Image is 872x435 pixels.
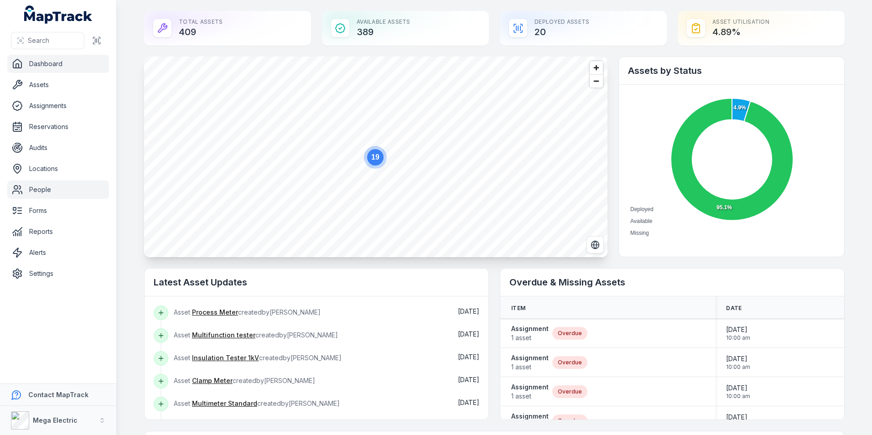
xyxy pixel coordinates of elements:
a: Reports [7,223,109,241]
a: Assignment1 asset [511,383,549,401]
time: 07/08/2025, 2:24:39 pm [458,399,479,406]
span: 1 asset [511,392,549,401]
span: 10:00 am [726,393,750,400]
strong: Assignment [511,324,549,333]
a: Insulation Tester 1kV [192,353,259,362]
span: Asset created by [PERSON_NAME] [174,399,340,407]
h2: Overdue & Missing Assets [509,276,835,289]
span: [DATE] [726,325,750,334]
div: Overdue [552,356,587,369]
strong: Assignment [511,383,549,392]
a: Assets [7,76,109,94]
time: 30/01/2025, 10:00:00 am [726,383,750,400]
span: Asset created by [PERSON_NAME] [174,308,321,316]
a: Forms [7,202,109,220]
button: Zoom in [590,61,603,74]
a: Multifunction tester [192,331,255,340]
span: [DATE] [458,376,479,383]
button: Switch to Satellite View [587,236,604,254]
time: 30/01/2025, 10:00:00 am [726,413,750,429]
span: Search [28,36,49,45]
div: Overdue [552,414,587,427]
span: Asset created by [PERSON_NAME] [174,331,338,339]
a: Locations [7,160,109,178]
span: 1 asset [511,333,549,342]
a: Reservations [7,118,109,136]
span: [DATE] [726,354,750,363]
strong: Mega Electric [33,416,78,424]
a: Audits [7,139,109,157]
a: Assignment [511,412,549,430]
time: 07/08/2025, 2:28:21 pm [458,307,479,315]
span: 1 asset [511,362,549,372]
strong: Assignment [511,412,549,421]
div: Overdue [552,327,587,340]
span: 10:00 am [726,363,750,371]
a: Assignment1 asset [511,324,549,342]
span: Asset created by [PERSON_NAME] [174,377,315,384]
span: Missing [630,230,649,236]
h2: Assets by Status [628,64,835,77]
span: Available [630,218,652,224]
a: Dashboard [7,55,109,73]
button: Zoom out [590,74,603,88]
span: [DATE] [458,399,479,406]
a: Multimeter Standard [192,399,257,408]
span: Item [511,305,525,312]
time: 17/01/2025, 10:00:00 am [726,354,750,371]
a: Process Meter [192,308,238,317]
span: Asset created by [PERSON_NAME] [174,354,342,362]
time: 07/08/2025, 2:27:13 pm [458,330,479,338]
text: 19 [371,153,379,161]
a: Alerts [7,243,109,262]
strong: Contact MapTrack [28,391,88,399]
a: People [7,181,109,199]
a: Settings [7,264,109,283]
button: Search [11,32,84,49]
a: Assignments [7,97,109,115]
span: [DATE] [458,330,479,338]
time: 07/08/2025, 2:25:24 pm [458,376,479,383]
span: [DATE] [458,353,479,361]
a: Assignment1 asset [511,353,549,372]
div: Overdue [552,385,587,398]
span: 10:00 am [726,334,750,342]
span: Deployed [630,206,654,212]
span: [DATE] [458,307,479,315]
a: MapTrack [24,5,93,24]
span: [DATE] [726,383,750,393]
canvas: Map [144,57,607,257]
h2: Latest Asset Updates [154,276,479,289]
span: Date [726,305,742,312]
time: 07/08/2025, 2:26:22 pm [458,353,479,361]
strong: Assignment [511,353,549,362]
time: 30/04/2025, 10:00:00 am [726,325,750,342]
span: [DATE] [726,413,750,422]
a: Clamp Meter [192,376,233,385]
